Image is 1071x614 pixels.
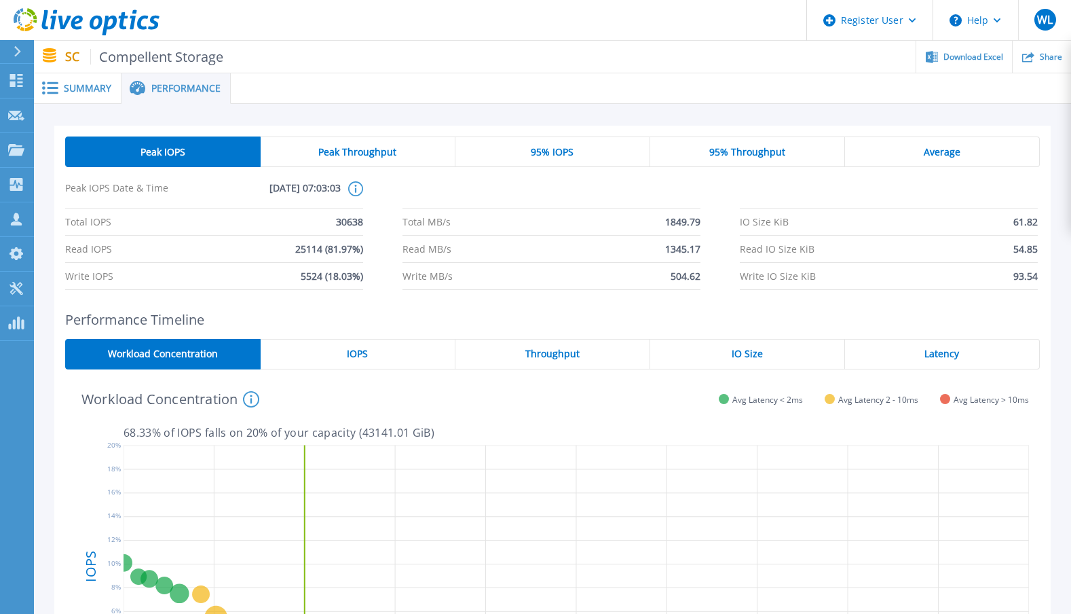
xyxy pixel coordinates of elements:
[65,236,112,262] span: Read IOPS
[301,263,363,289] span: 5524 (18.03%)
[64,84,111,93] span: Summary
[124,427,1029,439] p: 68.33 % of IOPS falls on 20 % of your capacity ( 43141.01 GiB )
[402,209,451,235] span: Total MB/s
[295,236,363,262] span: 25114 (81.97%)
[838,395,918,405] span: Avg Latency 2 - 10ms
[943,53,1003,61] span: Download Excel
[1013,209,1038,235] span: 61.82
[402,236,451,262] span: Read MB/s
[107,488,121,497] text: 16%
[740,263,816,289] span: Write IO Size KiB
[1013,236,1038,262] span: 54.85
[671,263,700,289] span: 504.62
[108,348,218,359] span: Workload Concentration
[140,147,185,158] span: Peak IOPS
[732,348,763,359] span: IO Size
[90,49,224,65] span: Compellent Storage
[665,209,700,235] span: 1849.79
[1040,53,1062,61] span: Share
[347,348,368,359] span: IOPS
[336,209,363,235] span: 30638
[107,440,121,450] text: 20%
[525,348,580,359] span: Throughput
[924,147,960,158] span: Average
[740,236,814,262] span: Read IO Size KiB
[107,464,121,473] text: 18%
[151,84,221,93] span: Performance
[1037,14,1053,25] span: WL
[665,236,700,262] span: 1345.17
[65,263,113,289] span: Write IOPS
[402,263,453,289] span: Write MB/s
[81,391,259,408] h4: Workload Concentration
[740,209,789,235] span: IO Size KiB
[65,312,1040,327] h2: Performance Timeline
[65,181,203,208] span: Peak IOPS Date & Time
[531,147,574,158] span: 95% IOPS
[318,147,396,158] span: Peak Throughput
[203,181,341,208] span: [DATE] 07:03:03
[1013,263,1038,289] span: 93.54
[732,395,803,405] span: Avg Latency < 2ms
[709,147,785,158] span: 95% Throughput
[65,209,111,235] span: Total IOPS
[111,582,121,592] text: 8%
[65,49,224,65] p: SC
[924,348,959,359] span: Latency
[954,395,1029,405] span: Avg Latency > 10ms
[107,511,121,521] text: 14%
